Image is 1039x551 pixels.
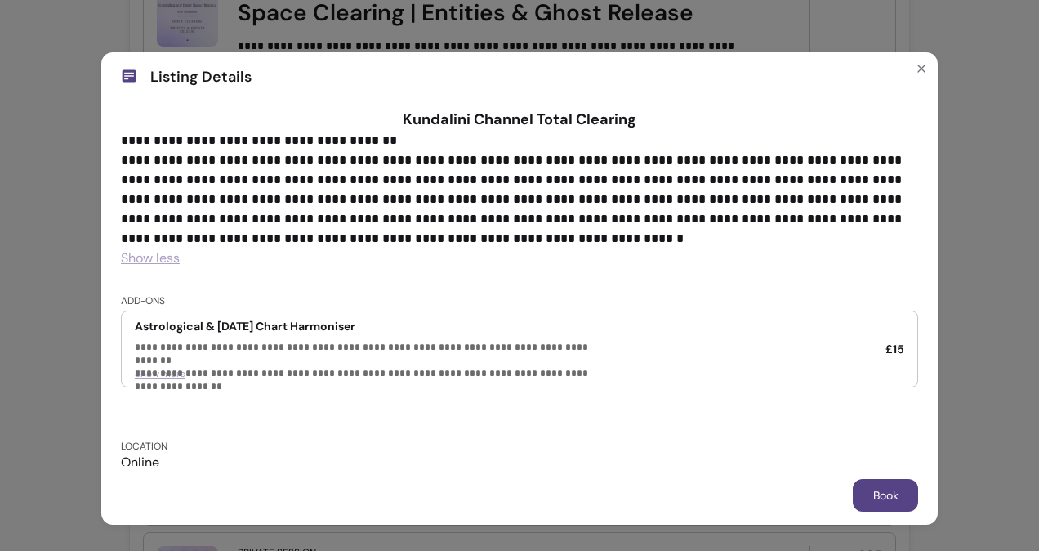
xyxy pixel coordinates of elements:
[853,479,918,512] button: Book
[121,249,180,267] span: Show less
[121,108,918,131] h1: Kundalini Channel Total Clearing
[885,341,904,357] p: £15
[121,294,918,307] label: Add-Ons
[908,56,934,82] button: Close
[150,65,252,88] span: Listing Details
[121,453,167,473] p: Online
[121,440,167,453] label: Location
[135,318,605,334] p: Astrological & [DATE] Chart Harmoniser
